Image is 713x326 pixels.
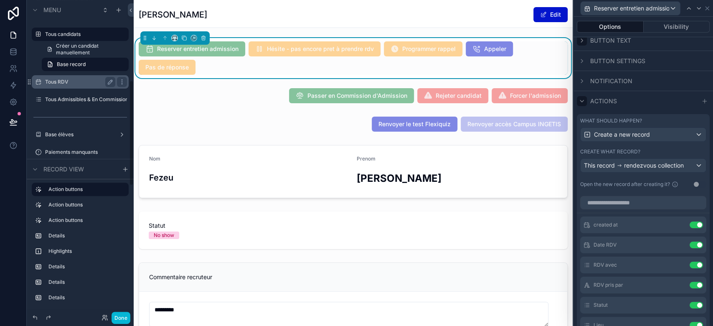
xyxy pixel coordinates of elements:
[45,149,127,155] label: Paiements manquants
[577,21,644,33] button: Options
[48,232,125,239] label: Details
[48,217,125,224] label: Action buttons
[580,148,640,155] label: Create what record?
[624,161,684,170] span: rendezvous collection
[48,263,125,270] label: Details
[594,242,617,248] span: Date RDV
[590,36,631,45] span: Button text
[580,158,706,173] button: This recordrendezvous collection
[45,96,127,103] label: Tous Admissibles & En Commission
[594,4,669,13] span: Reserver entretien admission
[48,279,125,285] label: Details
[590,57,645,65] span: Button settings
[533,7,568,22] button: Edit
[584,161,615,170] span: This record
[580,1,680,15] button: Reserver entretien admission
[590,77,632,85] span: Notification
[590,97,617,105] span: Actions
[139,9,207,20] h1: [PERSON_NAME]
[594,130,650,139] span: Create a new record
[45,131,115,138] label: Base élèves
[42,43,129,56] a: Créer un candidat manuellement
[594,222,618,228] span: created at
[580,127,706,142] button: Create a new record
[45,79,112,85] label: Tous RDV
[56,43,124,56] span: Créer un candidat manuellement
[644,21,710,33] button: Visibility
[43,165,84,173] span: Record view
[594,262,617,268] span: RDV avec
[48,248,125,255] label: Highlights
[580,179,680,189] div: Open the new record after creating it?
[594,302,608,308] span: Statut
[594,282,623,288] span: RDV pris par
[48,186,122,193] label: Action buttons
[48,294,125,301] label: Details
[42,58,129,71] a: Base record
[27,179,134,309] div: scrollable content
[45,31,124,38] label: Tous candidats
[112,312,130,324] button: Done
[580,117,642,124] label: What should happen?
[43,6,61,14] span: Menu
[57,61,86,68] span: Base record
[48,201,125,208] label: Action buttons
